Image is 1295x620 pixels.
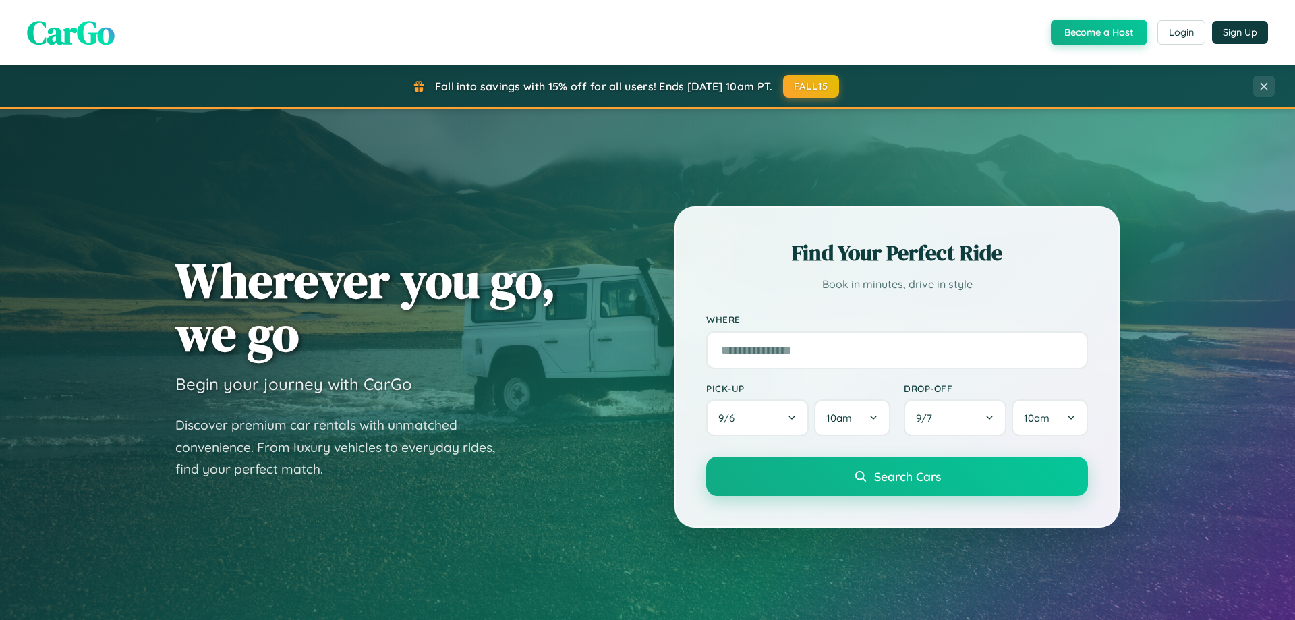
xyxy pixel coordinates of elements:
[706,314,1088,326] label: Where
[1157,20,1205,45] button: Login
[706,383,890,394] label: Pick-up
[904,383,1088,394] label: Drop-off
[718,412,741,424] span: 9 / 6
[175,414,513,480] p: Discover premium car rentals with unmatched convenience. From luxury vehicles to everyday rides, ...
[706,275,1088,294] p: Book in minutes, drive in style
[874,469,941,484] span: Search Cars
[175,254,556,360] h1: Wherever you go, we go
[706,238,1088,268] h2: Find Your Perfect Ride
[175,374,412,394] h3: Begin your journey with CarGo
[1212,21,1268,44] button: Sign Up
[1024,412,1049,424] span: 10am
[916,412,939,424] span: 9 / 7
[706,399,809,436] button: 9/6
[1051,20,1147,45] button: Become a Host
[1012,399,1088,436] button: 10am
[783,75,840,98] button: FALL15
[814,399,890,436] button: 10am
[826,412,852,424] span: 10am
[435,80,773,93] span: Fall into savings with 15% off for all users! Ends [DATE] 10am PT.
[27,10,115,55] span: CarGo
[706,457,1088,496] button: Search Cars
[904,399,1006,436] button: 9/7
